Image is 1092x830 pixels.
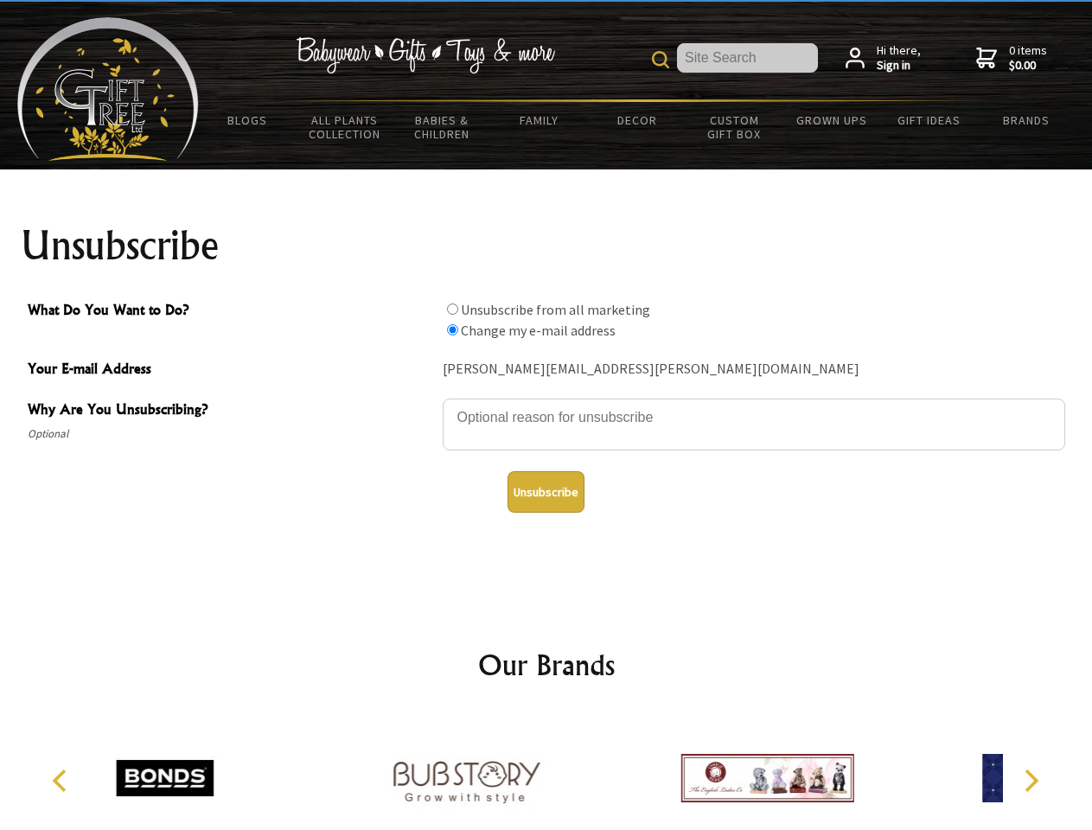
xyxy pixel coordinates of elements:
span: Your E-mail Address [28,358,434,383]
span: Why Are You Unsubscribing? [28,399,434,424]
img: Babywear - Gifts - Toys & more [296,37,555,73]
input: Site Search [677,43,818,73]
a: Gift Ideas [880,102,978,138]
a: Family [491,102,589,138]
span: Hi there, [877,43,921,73]
a: Grown Ups [782,102,880,138]
label: Change my e-mail address [461,322,616,339]
h2: Our Brands [35,644,1058,686]
a: 0 items$0.00 [976,43,1047,73]
button: Previous [43,762,81,800]
strong: $0.00 [1009,58,1047,73]
span: 0 items [1009,42,1047,73]
a: Brands [978,102,1076,138]
a: Custom Gift Box [686,102,783,152]
input: What Do You Want to Do? [447,303,458,315]
h1: Unsubscribe [21,225,1072,266]
a: Babies & Children [393,102,491,152]
input: What Do You Want to Do? [447,324,458,335]
span: Optional [28,424,434,444]
a: Decor [588,102,686,138]
span: What Do You Want to Do? [28,299,434,324]
a: Hi there,Sign in [846,43,921,73]
button: Unsubscribe [508,471,584,513]
a: All Plants Collection [297,102,394,152]
button: Next [1012,762,1050,800]
img: product search [652,51,669,68]
div: [PERSON_NAME][EMAIL_ADDRESS][PERSON_NAME][DOMAIN_NAME] [443,356,1065,383]
img: Babyware - Gifts - Toys and more... [17,17,199,161]
label: Unsubscribe from all marketing [461,301,650,318]
strong: Sign in [877,58,921,73]
textarea: Why Are You Unsubscribing? [443,399,1065,450]
a: BLOGS [199,102,297,138]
